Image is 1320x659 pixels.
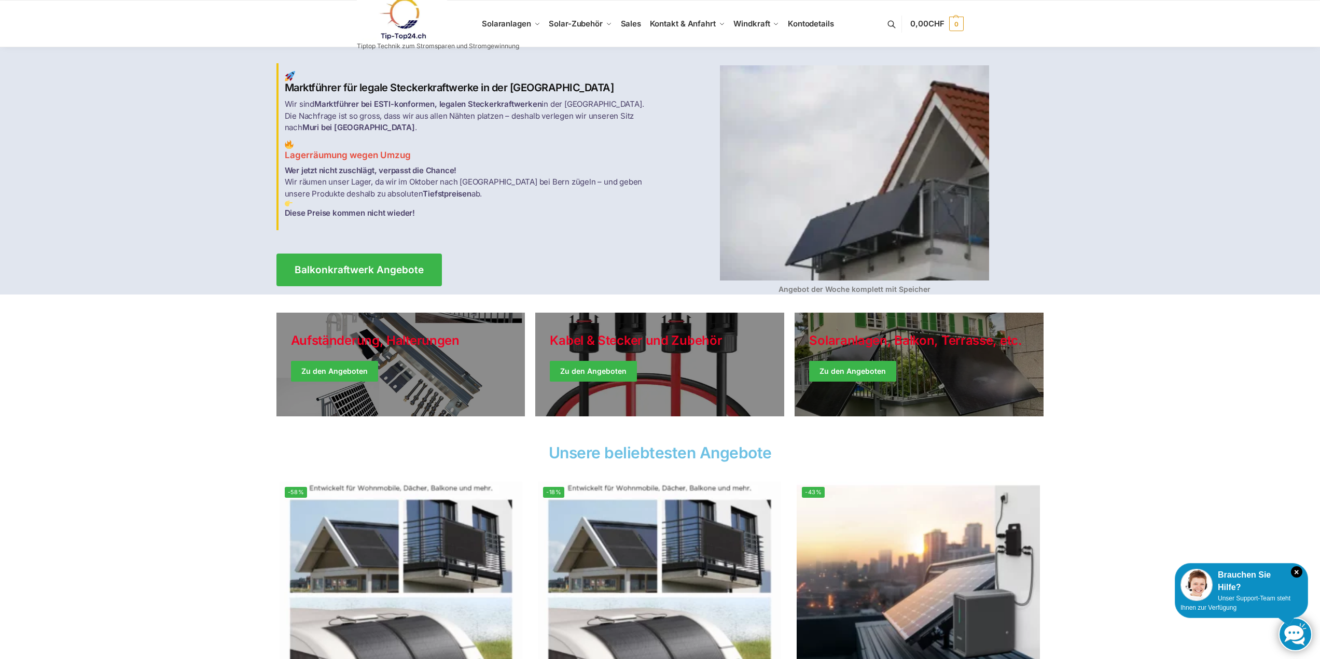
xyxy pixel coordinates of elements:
[285,140,294,149] img: Balkon-Terrassen-Kraftwerke 2
[357,43,519,49] p: Tiptop Technik zum Stromsparen und Stromgewinnung
[1291,566,1302,578] i: Schließen
[1180,595,1290,611] span: Unser Support-Team steht Ihnen zur Verfügung
[285,71,295,81] img: Balkon-Terrassen-Kraftwerke 1
[314,99,541,109] strong: Marktführer bei ESTI-konformen, legalen Steckerkraftwerken
[549,19,603,29] span: Solar-Zubehör
[285,99,654,134] p: Wir sind in der [GEOGRAPHIC_DATA]. Die Nachfrage ist so gross, dass wir aus allen Nähten platzen ...
[729,1,784,47] a: Windkraft
[295,265,424,275] span: Balkonkraftwerk Angebote
[720,65,989,281] img: Balkon-Terrassen-Kraftwerke 4
[285,208,415,218] strong: Diese Preise kommen nicht wieder!
[949,17,964,31] span: 0
[788,19,834,29] span: Kontodetails
[535,313,784,416] a: Holiday Style
[285,165,457,175] strong: Wer jetzt nicht zuschlägt, verpasst die Chance!
[910,8,963,39] a: 0,00CHF 0
[285,165,654,219] p: Wir räumen unser Lager, da wir im Oktober nach [GEOGRAPHIC_DATA] bei Bern zügeln – und geben unse...
[545,1,616,47] a: Solar-Zubehör
[1180,569,1213,601] img: Customer service
[784,1,838,47] a: Kontodetails
[650,19,716,29] span: Kontakt & Anfahrt
[645,1,729,47] a: Kontakt & Anfahrt
[276,445,1044,460] h2: Unsere beliebtesten Angebote
[1180,569,1302,594] div: Brauchen Sie Hilfe?
[910,19,944,29] span: 0,00
[302,122,415,132] strong: Muri bei [GEOGRAPHIC_DATA]
[779,285,930,293] strong: Angebot der Woche komplett mit Speicher
[423,189,471,199] strong: Tiefstpreisen
[795,313,1044,416] a: Winter Jackets
[285,140,654,162] h3: Lagerräumung wegen Umzug
[285,71,654,94] h2: Marktführer für legale Steckerkraftwerke in der [GEOGRAPHIC_DATA]
[276,254,442,286] a: Balkonkraftwerk Angebote
[276,313,525,416] a: Holiday Style
[621,19,642,29] span: Sales
[482,19,531,29] span: Solaranlagen
[733,19,770,29] span: Windkraft
[285,200,293,207] img: Balkon-Terrassen-Kraftwerke 3
[928,19,944,29] span: CHF
[616,1,645,47] a: Sales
